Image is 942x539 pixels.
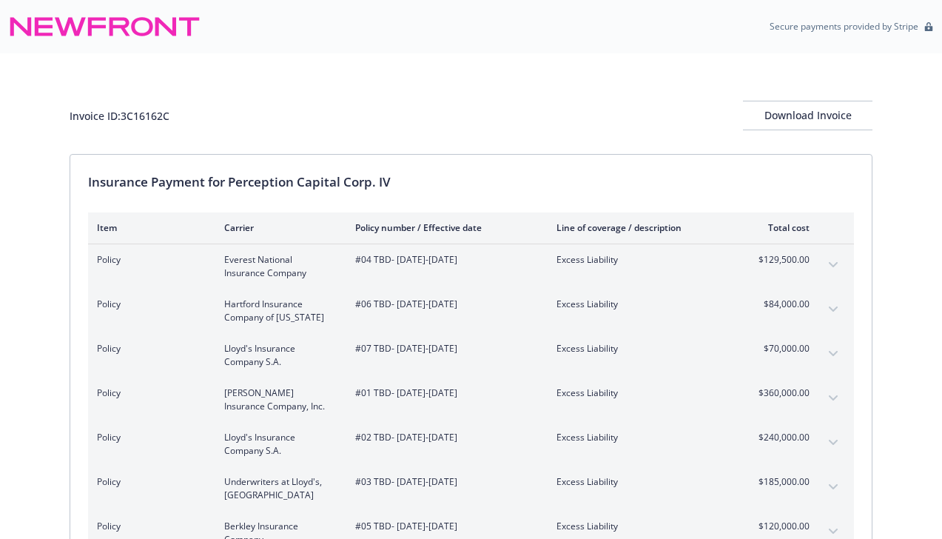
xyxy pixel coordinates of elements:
span: #04 TBD - [DATE]-[DATE] [355,253,533,267]
span: $185,000.00 [754,475,810,489]
span: Excess Liability [556,253,730,267]
span: Lloyd's Insurance Company S.A. [224,431,332,458]
div: PolicyEverest National Insurance Company#04 TBD- [DATE]-[DATE]Excess Liability$129,500.00expand c... [88,244,854,289]
div: PolicyUnderwriters at Lloyd's, [GEOGRAPHIC_DATA]#03 TBD- [DATE]-[DATE]Excess Liability$185,000.00... [88,466,854,511]
div: Invoice ID: 3C16162C [70,108,169,124]
div: Download Invoice [743,101,872,130]
p: Secure payments provided by Stripe [770,20,918,33]
div: PolicyLloyd's Insurance Company S.A.#07 TBD- [DATE]-[DATE]Excess Liability$70,000.00expand content [88,333,854,378]
div: Line of coverage / description [556,221,730,234]
div: Total cost [754,221,810,234]
span: Excess Liability [556,475,730,489]
span: Everest National Insurance Company [224,253,332,280]
span: [PERSON_NAME] Insurance Company, Inc. [224,386,332,413]
div: Carrier [224,221,332,234]
span: $120,000.00 [754,520,810,533]
span: Policy [97,253,201,267]
span: Policy [97,298,201,311]
button: expand content [821,386,845,410]
span: $84,000.00 [754,298,810,311]
span: Excess Liability [556,342,730,355]
span: Lloyd's Insurance Company S.A. [224,342,332,369]
span: Policy [97,342,201,355]
button: Download Invoice [743,101,872,130]
span: #03 TBD - [DATE]-[DATE] [355,475,533,489]
button: expand content [821,475,845,499]
button: expand content [821,342,845,366]
span: $360,000.00 [754,386,810,400]
div: Insurance Payment for Perception Capital Corp. IV [88,173,854,192]
span: $240,000.00 [754,431,810,444]
span: #07 TBD - [DATE]-[DATE] [355,342,533,355]
span: Policy [97,431,201,444]
span: Hartford Insurance Company of [US_STATE] [224,298,332,324]
span: Excess Liability [556,520,730,533]
div: Item [97,221,201,234]
span: Policy [97,386,201,400]
span: Excess Liability [556,298,730,311]
span: Underwriters at Lloyd's, [GEOGRAPHIC_DATA] [224,475,332,502]
div: Policy number / Effective date [355,221,533,234]
span: Excess Liability [556,431,730,444]
button: expand content [821,253,845,277]
span: Policy [97,475,201,489]
button: expand content [821,298,845,321]
span: $129,500.00 [754,253,810,267]
span: #02 TBD - [DATE]-[DATE] [355,431,533,444]
span: $70,000.00 [754,342,810,355]
span: #06 TBD - [DATE]-[DATE] [355,298,533,311]
div: Policy[PERSON_NAME] Insurance Company, Inc.#01 TBD- [DATE]-[DATE]Excess Liability$360,000.00expan... [88,378,854,422]
span: #01 TBD - [DATE]-[DATE] [355,386,533,400]
span: Excess Liability [556,386,730,400]
div: PolicyHartford Insurance Company of [US_STATE]#06 TBD- [DATE]-[DATE]Excess Liability$84,000.00exp... [88,289,854,333]
span: Policy [97,520,201,533]
button: expand content [821,431,845,455]
span: #05 TBD - [DATE]-[DATE] [355,520,533,533]
div: PolicyLloyd's Insurance Company S.A.#02 TBD- [DATE]-[DATE]Excess Liability$240,000.00expand content [88,422,854,466]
